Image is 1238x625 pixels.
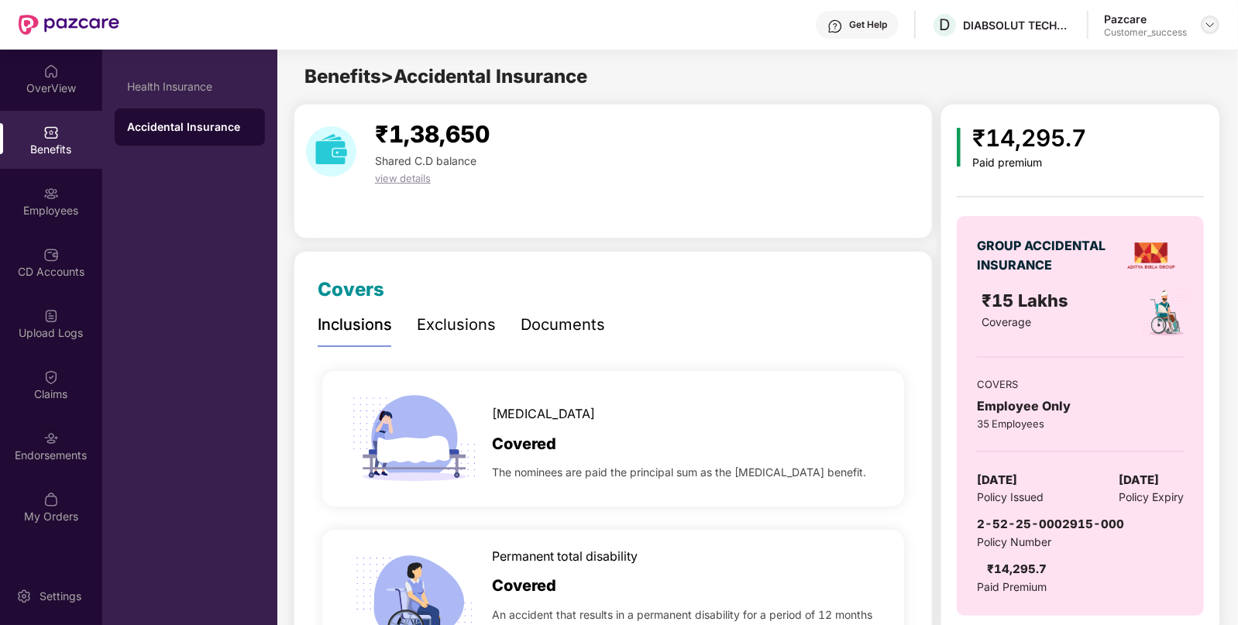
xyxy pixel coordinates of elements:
[43,308,59,324] img: svg+xml;base64,PHN2ZyBpZD0iVXBsb2FkX0xvZ3MiIGRhdGEtbmFtZT0iVXBsb2FkIExvZ3MiIHhtbG5zPSJodHRwOi8vd3...
[16,589,32,604] img: svg+xml;base64,PHN2ZyBpZD0iU2V0dGluZy0yMHgyMCIgeG1sbnM9Imh0dHA6Ly93d3cudzMub3JnLzIwMDAvc3ZnIiB3aW...
[521,313,605,337] div: Documents
[346,371,483,507] img: icon
[318,275,384,304] div: Covers
[35,589,86,604] div: Settings
[977,236,1112,275] div: GROUP ACCIDENTAL INSURANCE
[977,376,1184,392] div: COVERS
[849,19,887,31] div: Get Help
[1124,228,1178,283] img: insurerLogo
[43,431,59,446] img: svg+xml;base64,PHN2ZyBpZD0iRW5kb3JzZW1lbnRzIiB4bWxucz0iaHR0cDovL3d3dy53My5vcmcvMjAwMC9zdmciIHdpZH...
[492,404,595,424] span: [MEDICAL_DATA]
[957,128,961,167] img: icon
[977,579,1047,596] span: Paid Premium
[127,81,253,93] div: Health Insurance
[19,15,119,35] img: New Pazcare Logo
[43,247,59,263] img: svg+xml;base64,PHN2ZyBpZD0iQ0RfQWNjb3VudHMiIGRhdGEtbmFtZT0iQ0QgQWNjb3VudHMiIHhtbG5zPSJodHRwOi8vd3...
[940,15,951,34] span: D
[977,489,1044,506] span: Policy Issued
[304,65,587,88] span: Benefits > Accidental Insurance
[1204,19,1216,31] img: svg+xml;base64,PHN2ZyBpZD0iRHJvcGRvd24tMzJ4MzIiIHhtbG5zPSJodHRwOi8vd3d3LnczLm9yZy8yMDAwL3N2ZyIgd2...
[492,574,556,598] span: Covered
[492,547,638,566] span: Permanent total disability
[1119,489,1184,506] span: Policy Expiry
[306,126,356,177] img: download
[43,369,59,385] img: svg+xml;base64,PHN2ZyBpZD0iQ2xhaW0iIHhtbG5zPSJodHRwOi8vd3d3LnczLm9yZy8yMDAwL3N2ZyIgd2lkdGg9IjIwIi...
[963,18,1071,33] div: DIABSOLUT TECHNOLOGY PRIVATE LIMITED
[375,120,490,148] span: ₹1,38,650
[375,172,431,184] span: view details
[43,492,59,507] img: svg+xml;base64,PHN2ZyBpZD0iTXlfT3JkZXJzIiBkYXRhLW5hbWU9Ik15IE9yZGVycyIgeG1sbnM9Imh0dHA6Ly93d3cudz...
[982,290,1073,311] span: ₹15 Lakhs
[492,432,556,456] span: Covered
[43,125,59,140] img: svg+xml;base64,PHN2ZyBpZD0iQmVuZWZpdHMiIHhtbG5zPSJodHRwOi8vd3d3LnczLm9yZy8yMDAwL3N2ZyIgd2lkdGg9Ij...
[977,416,1184,431] div: 35 Employees
[375,154,476,167] span: Shared C.D balance
[973,156,1087,170] div: Paid premium
[977,517,1124,531] span: 2-52-25-0002915-000
[827,19,843,34] img: svg+xml;base64,PHN2ZyBpZD0iSGVscC0zMngzMiIgeG1sbnM9Imh0dHA6Ly93d3cudzMub3JnLzIwMDAvc3ZnIiB3aWR0aD...
[982,315,1031,328] span: Coverage
[977,535,1051,548] span: Policy Number
[977,471,1017,489] span: [DATE]
[1104,26,1187,39] div: Customer_success
[417,313,496,337] div: Exclusions
[977,397,1184,416] div: Employee Only
[127,119,253,135] div: Accidental Insurance
[43,64,59,79] img: svg+xml;base64,PHN2ZyBpZD0iSG9tZSIgeG1sbnM9Imh0dHA6Ly93d3cudzMub3JnLzIwMDAvc3ZnIiB3aWR0aD0iMjAiIG...
[1104,12,1187,26] div: Pazcare
[1141,287,1192,338] img: policyIcon
[1119,471,1159,489] span: [DATE]
[987,560,1047,579] div: ₹14,295.7
[318,313,392,337] div: Inclusions
[43,186,59,201] img: svg+xml;base64,PHN2ZyBpZD0iRW1wbG95ZWVzIiB4bWxucz0iaHR0cDovL3d3dy53My5vcmcvMjAwMC9zdmciIHdpZHRoPS...
[973,120,1087,156] div: ₹14,295.7
[492,464,866,481] span: The nominees are paid the principal sum as the [MEDICAL_DATA] benefit.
